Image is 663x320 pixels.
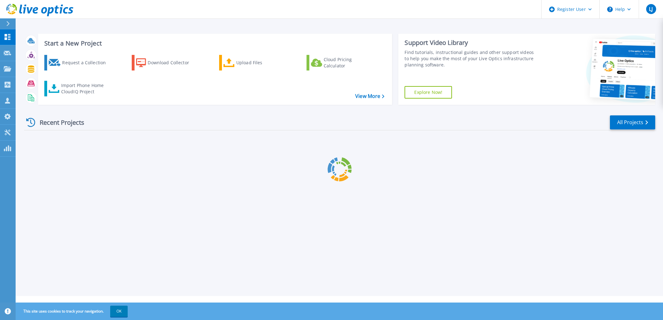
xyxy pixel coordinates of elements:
[17,306,128,317] span: This site uses cookies to track your navigation.
[61,82,110,95] div: Import Phone Home CloudIQ Project
[405,49,536,68] div: Find tutorials, instructional guides and other support videos to help you make the most of your L...
[219,55,289,70] a: Upload Files
[405,39,536,47] div: Support Video Library
[236,56,286,69] div: Upload Files
[132,55,201,70] a: Download Collector
[24,115,93,130] div: Recent Projects
[62,56,112,69] div: Request a Collection
[148,56,198,69] div: Download Collector
[405,86,452,99] a: Explore Now!
[355,93,384,99] a: View More
[44,55,114,70] a: Request a Collection
[324,56,374,69] div: Cloud Pricing Calculator
[649,7,653,12] span: LJ
[44,40,384,47] h3: Start a New Project
[610,115,655,129] a: All Projects
[110,306,128,317] button: OK
[307,55,376,70] a: Cloud Pricing Calculator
